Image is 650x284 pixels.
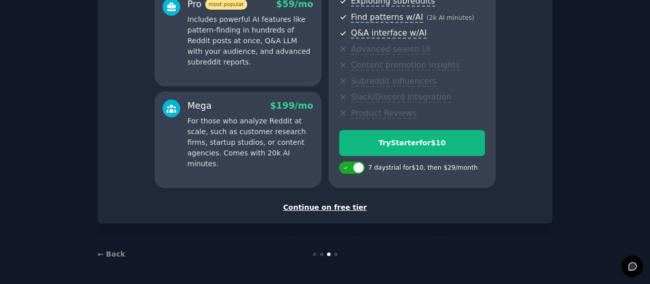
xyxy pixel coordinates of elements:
div: 7 days trial for $10 , then $ 29 /month [368,164,478,173]
p: Includes powerful AI features like pattern-finding in hundreds of Reddit posts at once, Q&A LLM w... [187,14,313,68]
span: ( 2k AI minutes ) [427,14,474,21]
span: Subreddit influencers [351,76,436,87]
span: Advanced search UI [351,44,430,55]
div: Continue on free tier [108,202,542,213]
button: TryStarterfor$10 [339,130,485,156]
span: Product Reviews [351,108,416,119]
div: Try Starter for $10 [340,138,484,148]
span: Slack/Discord integration [351,92,451,103]
span: $ 199 /mo [270,101,313,111]
p: For those who analyze Reddit at scale, such as customer research firms, startup studios, or conte... [187,116,313,169]
a: ← Back [97,250,125,258]
span: Find patterns w/AI [351,12,423,23]
div: Mega [187,100,212,112]
span: Content promotion insights [351,60,460,71]
span: Q&A interface w/AI [351,28,427,39]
